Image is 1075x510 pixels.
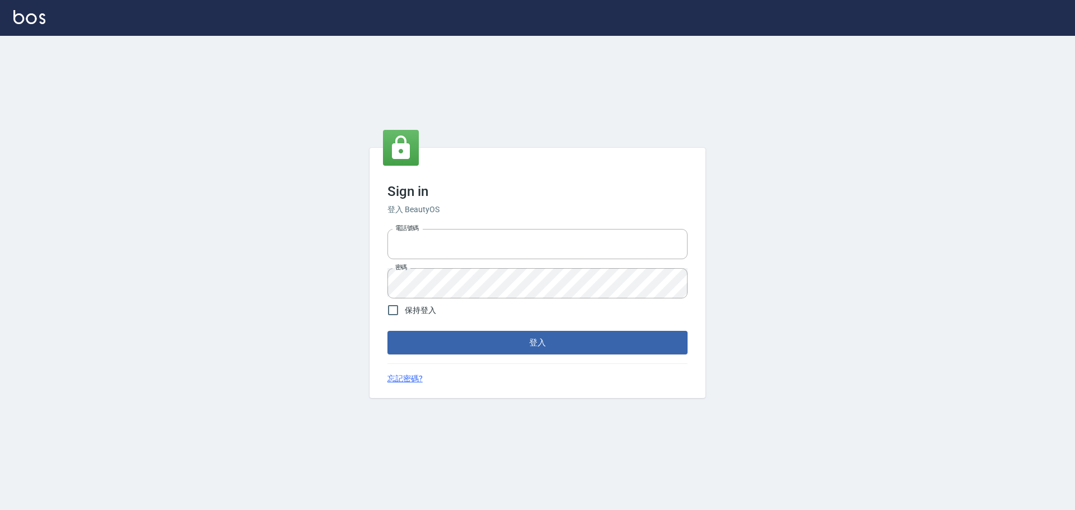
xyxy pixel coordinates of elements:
[387,331,688,354] button: 登入
[405,305,436,316] span: 保持登入
[387,204,688,216] h6: 登入 BeautyOS
[13,10,45,24] img: Logo
[395,263,407,272] label: 密碼
[387,184,688,199] h3: Sign in
[395,224,419,232] label: 電話號碼
[387,373,423,385] a: 忘記密碼?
